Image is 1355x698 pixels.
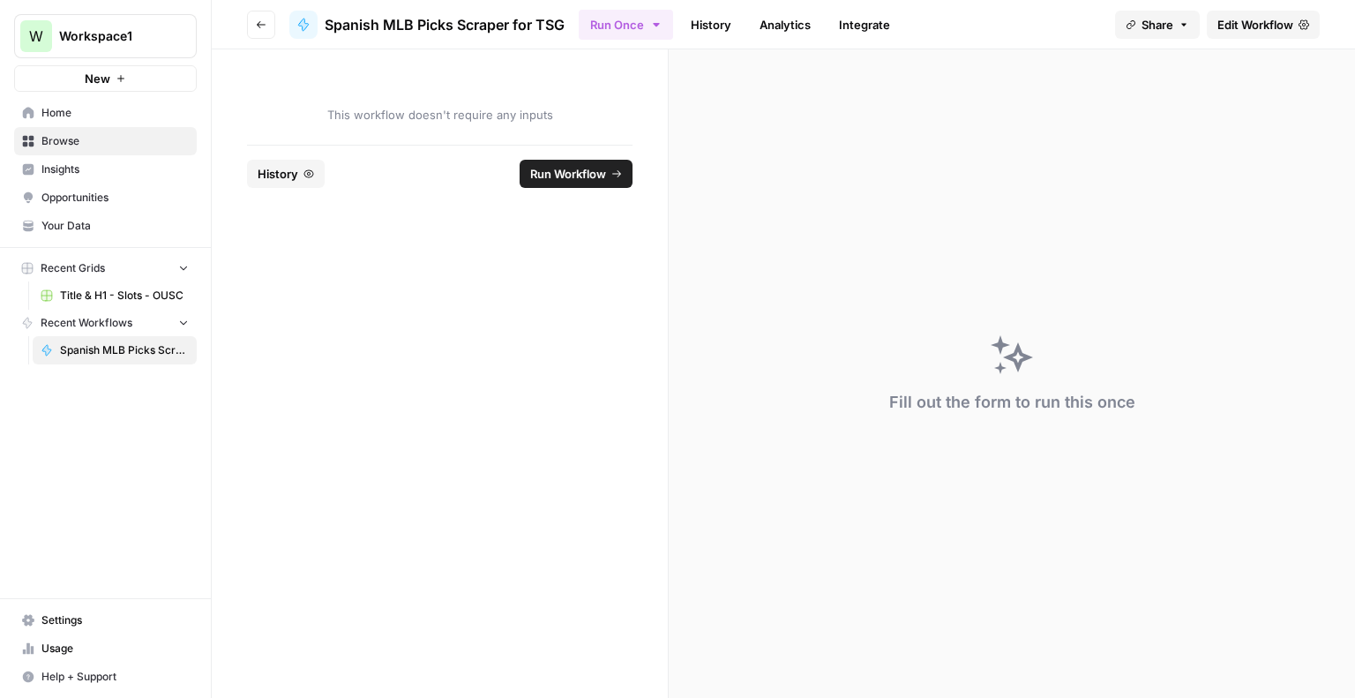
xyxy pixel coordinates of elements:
a: Opportunities [14,184,197,212]
span: Run Workflow [530,165,606,183]
a: Usage [14,634,197,663]
span: Home [41,105,189,121]
button: History [247,160,325,188]
button: Run Once [579,10,673,40]
a: Home [14,99,197,127]
span: This workflow doesn't require any inputs [247,106,633,124]
a: Spanish MLB Picks Scraper for TSG [289,11,565,39]
a: Browse [14,127,197,155]
a: History [680,11,742,39]
div: Fill out the form to run this once [889,390,1135,415]
a: Edit Workflow [1207,11,1320,39]
span: Settings [41,612,189,628]
span: Recent Grids [41,260,105,276]
span: Title & H1 - Slots - OUSC [60,288,189,304]
a: Settings [14,606,197,634]
span: Insights [41,161,189,177]
span: History [258,165,298,183]
a: Analytics [749,11,821,39]
span: W [29,26,43,47]
button: Recent Workflows [14,310,197,336]
a: Title & H1 - Slots - OUSC [33,281,197,310]
span: Spanish MLB Picks Scraper for TSG [60,342,189,358]
span: Share [1142,16,1173,34]
button: Workspace: Workspace1 [14,14,197,58]
span: Your Data [41,218,189,234]
span: Edit Workflow [1217,16,1293,34]
span: Browse [41,133,189,149]
a: Integrate [828,11,901,39]
a: Spanish MLB Picks Scraper for TSG [33,336,197,364]
button: New [14,65,197,92]
button: Help + Support [14,663,197,691]
span: Help + Support [41,669,189,685]
button: Run Workflow [520,160,633,188]
a: Your Data [14,212,197,240]
span: New [85,70,110,87]
span: Spanish MLB Picks Scraper for TSG [325,14,565,35]
button: Share [1115,11,1200,39]
a: Insights [14,155,197,184]
span: Usage [41,641,189,657]
button: Recent Grids [14,255,197,281]
span: Opportunities [41,190,189,206]
span: Recent Workflows [41,315,132,331]
span: Workspace1 [59,27,166,45]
